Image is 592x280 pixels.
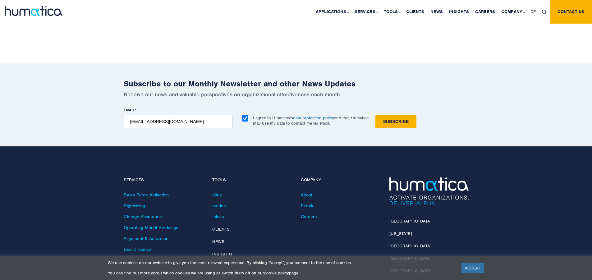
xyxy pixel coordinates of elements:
[264,270,289,276] a: cookie policy
[375,115,416,128] input: Subscribe
[124,115,233,128] input: name@company.com
[542,10,547,14] img: search_icon
[108,260,454,265] p: We use cookies on our website to give you the most relevant experience. By clicking “Accept”, you...
[212,239,224,244] a: News
[301,203,314,209] a: People
[293,115,334,121] a: data protection policy
[389,218,431,224] a: [GEOGRAPHIC_DATA]
[212,227,230,232] a: Clients
[124,108,135,112] span: EMAIL
[389,243,431,249] a: [GEOGRAPHIC_DATA]
[212,214,224,219] a: taleva
[124,203,145,209] a: Rightsizing
[124,177,203,183] h4: Services
[5,6,62,16] img: logo
[124,236,168,241] a: Alignment & Activation
[242,115,248,122] input: I agree to Humatica’sdata protection policyand that Humatica may use my data to contact me via em...
[212,192,222,198] a: altus
[389,177,469,205] img: Humatica
[108,270,454,276] p: You can find out more about which cookies we are using or switch them off on our page.
[461,263,484,273] a: ACCEPT
[124,246,152,252] a: Due Diligence
[301,192,312,198] a: About
[124,225,178,230] a: Operating Model Re-design
[301,177,380,183] h4: Company
[124,91,469,98] p: Receive our news and valuable perspectives on organizational effectiveness each month.
[212,251,232,257] a: Insights
[124,79,469,89] h2: Subscribe to our Monthly Newsletter and other News Updates
[530,9,536,14] span: DE
[212,177,291,183] h4: Tools
[124,192,169,198] a: Sales Force Activation
[253,115,369,126] p: I agree to Humatica’s and that Humatica may use my data to contact me via email.
[301,214,317,219] a: Careers
[389,231,412,236] a: [US_STATE]
[212,203,226,209] a: modas
[124,214,162,219] a: Change Assurance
